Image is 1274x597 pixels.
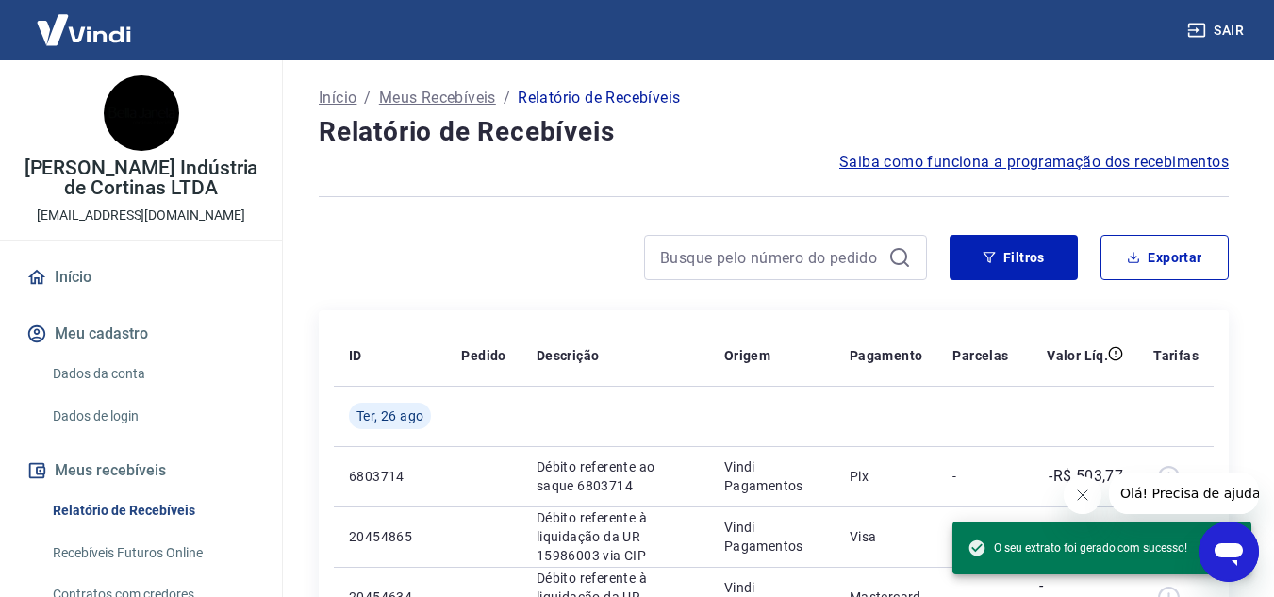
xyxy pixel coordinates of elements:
p: Valor Líq. [1047,346,1108,365]
span: Olá! Precisa de ajuda? [11,13,158,28]
p: Débito referente ao saque 6803714 [537,457,694,495]
p: Tarifas [1153,346,1199,365]
h4: Relatório de Recebíveis [319,113,1229,151]
p: Parcelas [952,346,1008,365]
a: Dados de login [45,397,259,436]
a: Dados da conta [45,355,259,393]
a: Recebíveis Futuros Online [45,534,259,572]
button: Exportar [1100,235,1229,280]
button: Sair [1183,13,1251,48]
iframe: Fechar mensagem [1064,476,1101,514]
a: Início [319,87,356,109]
span: Ter, 26 ago [356,406,423,425]
p: Visa [850,527,923,546]
p: 6803714 [349,467,431,486]
p: Descrição [537,346,600,365]
p: [PERSON_NAME] Indústria de Cortinas LTDA [15,158,267,198]
img: a1c17a90-c127-4bbe-acbf-165098542f9b.jpeg [104,75,179,151]
input: Busque pelo número do pedido [660,243,881,272]
button: Meu cadastro [23,313,259,355]
p: Pagamento [850,346,923,365]
p: -R$ 1.444,96 [1039,514,1124,559]
p: / [504,87,510,109]
img: Vindi [23,1,145,58]
p: Vindi Pagamentos [724,457,819,495]
p: -R$ 503,77 [1049,465,1123,488]
a: Saiba como funciona a programação dos recebimentos [839,151,1229,174]
p: Origem [724,346,770,365]
button: Filtros [950,235,1078,280]
p: Pix [850,467,923,486]
p: 20454865 [349,527,431,546]
a: Meus Recebíveis [379,87,496,109]
p: Relatório de Recebíveis [518,87,680,109]
p: - [952,467,1008,486]
p: [EMAIL_ADDRESS][DOMAIN_NAME] [37,206,245,225]
p: ID [349,346,362,365]
p: / [364,87,371,109]
iframe: Botão para abrir a janela de mensagens [1199,522,1259,582]
span: O seu extrato foi gerado com sucesso! [968,539,1187,557]
a: Relatório de Recebíveis [45,491,259,530]
iframe: Mensagem da empresa [1109,473,1259,514]
p: Vindi Pagamentos [724,518,819,556]
p: Débito referente à liquidação da UR 15986003 via CIP [537,508,694,565]
button: Meus recebíveis [23,450,259,491]
a: Início [23,257,259,298]
p: Pedido [461,346,505,365]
